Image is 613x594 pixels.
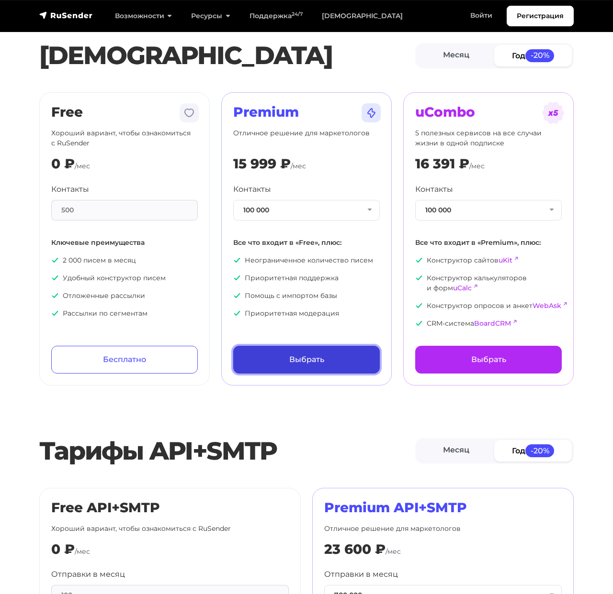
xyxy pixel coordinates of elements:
[233,274,241,282] img: icon-ok.svg
[474,319,511,328] a: BoardCRM
[415,200,562,220] button: 100 000
[233,104,380,121] h2: Premium
[233,309,241,317] img: icon-ok.svg
[233,255,380,265] p: Неограниченное количество писем
[51,500,289,516] h2: Free API+SMTP
[360,101,383,124] img: tarif-premium.svg
[415,273,562,293] p: Конструктор калькуляторов и форм
[51,156,75,172] div: 0 ₽
[233,200,380,220] button: 100 000
[415,302,423,309] img: icon-ok.svg
[415,156,469,172] div: 16 391 ₽
[182,6,239,26] a: Ресурсы
[415,128,562,148] p: 5 полезных сервисов на все случаи жизни в одной подписке
[415,274,423,282] img: icon-ok.svg
[51,308,198,319] p: Рассылки по сегментам
[39,436,415,466] h2: Тарифы API+SMTP
[51,541,75,558] div: 0 ₽
[51,273,198,283] p: Удобный конструктор писем
[415,238,562,248] p: Все что входит в «Premium», плюс:
[51,128,198,148] p: Хороший вариант, чтобы ознакомиться с RuSender
[75,162,90,170] span: /мес
[292,11,303,17] sup: 24/7
[240,6,312,26] a: Поддержка24/7
[51,346,198,374] a: Бесплатно
[461,6,502,25] a: Войти
[533,301,561,310] a: WebAsk
[324,541,386,558] div: 23 600 ₽
[233,273,380,283] p: Приоритетная поддержка
[324,524,562,534] p: Отличное решение для маркетологов
[494,45,572,66] a: Год
[415,256,423,264] img: icon-ok.svg
[233,292,241,299] img: icon-ok.svg
[469,162,485,170] span: /мес
[105,6,182,26] a: Возможности
[453,284,472,292] a: uCalc
[525,444,554,457] span: -20%
[415,319,423,327] img: icon-ok.svg
[417,45,495,66] a: Месяц
[178,101,201,124] img: tarif-free.svg
[39,41,415,70] h1: [DEMOGRAPHIC_DATA]
[51,291,198,301] p: Отложенные рассылки
[415,104,562,121] h2: uCombo
[233,308,380,319] p: Приоритетная модерация
[51,238,198,248] p: Ключевые преимущества
[415,301,562,311] p: Конструктор опросов и анкет
[415,184,453,195] label: Контакты
[291,162,306,170] span: /мес
[39,11,93,20] img: RuSender
[233,184,271,195] label: Контакты
[415,346,562,374] a: Выбрать
[51,309,59,317] img: icon-ok.svg
[233,291,380,301] p: Помощь с импортом базы
[499,256,512,264] a: uKit
[417,440,495,462] a: Месяц
[542,101,565,124] img: tarif-ucombo.svg
[51,184,89,195] label: Контакты
[507,6,574,26] a: Регистрация
[51,569,125,580] label: Отправки в месяц
[312,6,412,26] a: [DEMOGRAPHIC_DATA]
[324,569,398,580] label: Отправки в месяц
[415,319,562,329] p: CRM-система
[233,238,380,248] p: Все что входит в «Free», плюс:
[324,500,562,516] h2: Premium API+SMTP
[51,255,198,265] p: 2 000 писем в месяц
[525,49,554,62] span: -20%
[233,156,291,172] div: 15 999 ₽
[233,346,380,374] a: Выбрать
[51,104,198,121] h2: Free
[51,292,59,299] img: icon-ok.svg
[494,440,572,462] a: Год
[51,274,59,282] img: icon-ok.svg
[386,547,401,556] span: /мес
[75,547,90,556] span: /мес
[233,256,241,264] img: icon-ok.svg
[233,128,380,148] p: Отличное решение для маркетологов
[415,255,562,265] p: Конструктор сайтов
[51,256,59,264] img: icon-ok.svg
[51,524,289,534] p: Хороший вариант, чтобы ознакомиться с RuSender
